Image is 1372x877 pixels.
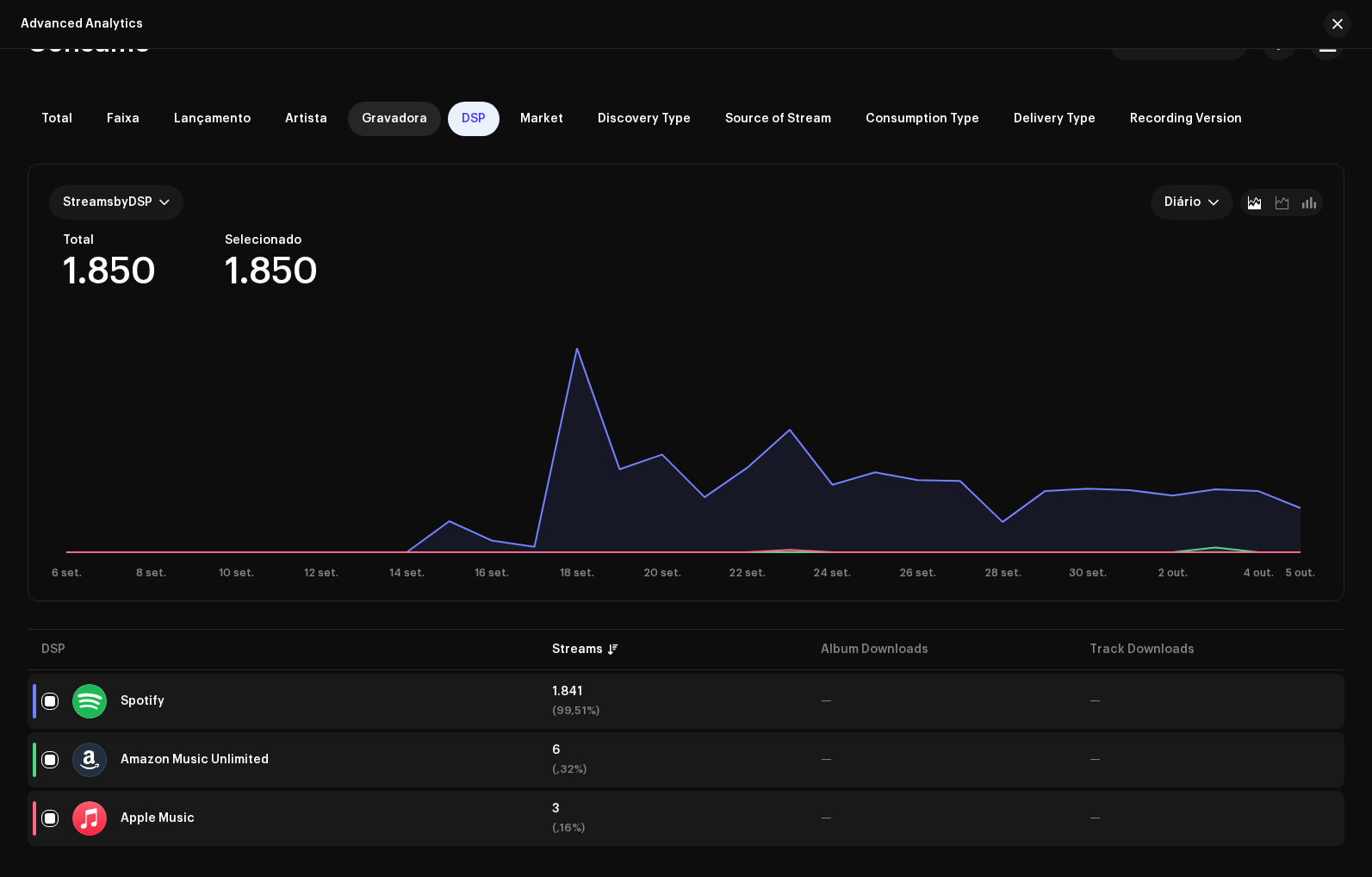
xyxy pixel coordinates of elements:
[984,568,1021,578] text: 28 set.
[1243,568,1274,578] text: 4 out.
[552,822,793,834] div: (,16%)
[1090,754,1331,766] div: —
[552,763,793,775] div: (,32%)
[389,568,425,578] text: 14 set.
[362,112,427,126] span: Gravadora
[598,112,691,126] span: Discovery Type
[643,568,681,578] text: 20 set.
[729,568,766,578] text: 22 set.
[1069,568,1107,578] text: 30 set.
[552,803,793,815] div: 3
[1164,185,1207,220] span: Diário
[285,112,327,126] span: Artista
[1158,568,1188,578] text: 2 out.
[552,686,793,698] div: 1.841
[552,744,793,756] div: 6
[1130,112,1242,126] span: Recording Version
[1286,568,1315,578] text: 5 out.
[813,568,851,578] text: 24 set.
[225,233,318,247] div: Selecionado
[304,568,338,578] text: 12 set.
[866,112,979,126] span: Consumption Type
[1014,112,1096,126] span: Delivery Type
[520,112,563,126] span: Market
[462,112,486,126] span: DSP
[475,568,509,578] text: 16 set.
[1090,812,1331,824] div: —
[1090,695,1331,707] div: —
[560,568,594,578] text: 18 set.
[725,112,831,126] span: Source of Stream
[552,705,793,717] div: (99,51%)
[1207,185,1220,220] div: dropdown trigger
[899,568,936,578] text: 26 set.
[821,754,1062,766] div: —
[821,812,1062,824] div: —
[821,695,1062,707] div: —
